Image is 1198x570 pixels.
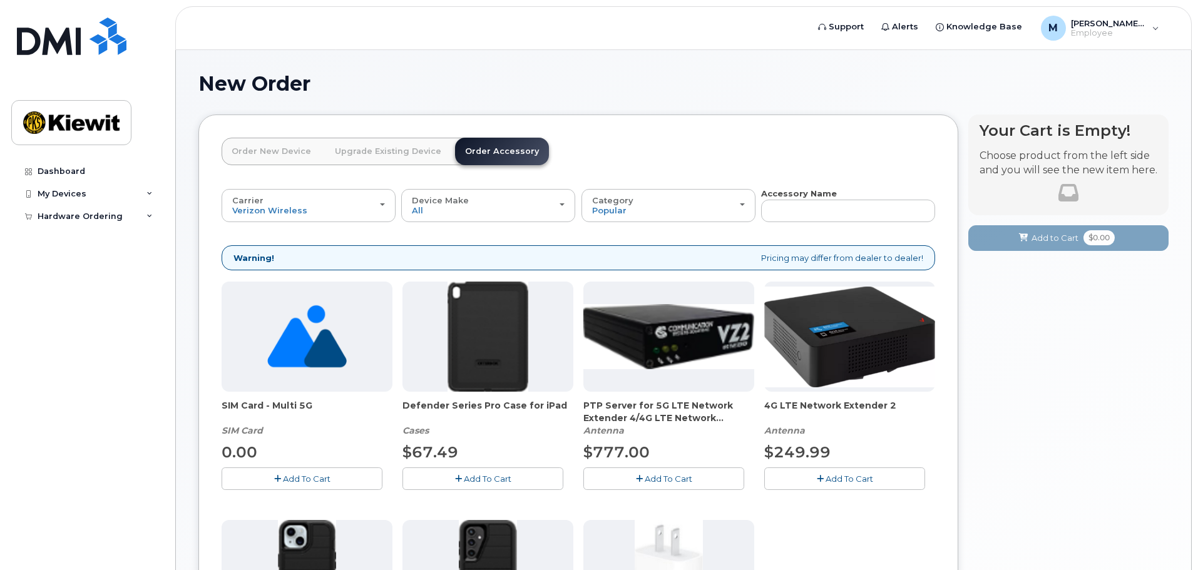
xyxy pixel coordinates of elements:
[412,205,423,215] span: All
[232,205,307,215] span: Verizon Wireless
[592,195,633,205] span: Category
[267,282,347,392] img: no_image_found-2caef05468ed5679b831cfe6fc140e25e0c280774317ffc20a367ab7fd17291e.png
[402,399,573,437] div: Defender Series Pro Case for iPad
[402,425,429,436] em: Cases
[233,252,274,264] strong: Warning!
[592,205,627,215] span: Popular
[283,474,330,484] span: Add To Cart
[764,287,935,387] img: 4glte_extender.png
[222,467,382,489] button: Add To Cart
[448,282,528,392] img: defenderipad10thgen.png
[222,245,935,271] div: Pricing may differ from dealer to dealer!
[764,399,935,437] div: 4G LTE Network Extender 2
[764,425,805,436] em: Antenna
[826,474,873,484] span: Add To Cart
[222,425,263,436] em: SIM Card
[980,122,1157,139] h4: Your Cart is Empty!
[325,138,451,165] a: Upgrade Existing Device
[968,225,1169,251] button: Add to Cart $0.00
[583,443,650,461] span: $777.00
[222,443,257,461] span: 0.00
[1083,230,1115,245] span: $0.00
[412,195,469,205] span: Device Make
[1032,232,1078,244] span: Add to Cart
[764,443,831,461] span: $249.99
[583,304,754,369] img: Casa_Sysem.png
[1144,516,1189,561] iframe: Messenger Launcher
[402,399,573,424] span: Defender Series Pro Case for iPad
[583,399,754,437] div: PTP Server for 5G LTE Network Extender 4/4G LTE Network Extender 3
[980,149,1157,178] p: Choose product from the left side and you will see the new item here.
[222,138,321,165] a: Order New Device
[464,474,511,484] span: Add To Cart
[645,474,692,484] span: Add To Cart
[402,467,563,489] button: Add To Cart
[764,467,925,489] button: Add To Cart
[401,189,575,221] button: Device Make All
[761,188,837,198] strong: Accessory Name
[581,189,755,221] button: Category Popular
[583,399,754,424] span: PTP Server for 5G LTE Network Extender 4/4G LTE Network Extender 3
[232,195,264,205] span: Carrier
[222,189,396,221] button: Carrier Verizon Wireless
[764,399,935,424] span: 4G LTE Network Extender 2
[583,467,744,489] button: Add To Cart
[222,399,392,424] span: SIM Card - Multi 5G
[583,425,624,436] em: Antenna
[455,138,549,165] a: Order Accessory
[222,399,392,437] div: SIM Card - Multi 5G
[402,443,458,461] span: $67.49
[198,73,1169,94] h1: New Order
